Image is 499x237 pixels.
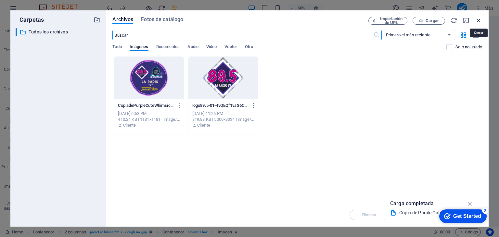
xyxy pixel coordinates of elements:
p: logo89.5-01-4vQEQf1vaS6C6JZmGKqSeA.png [192,103,248,108]
div: ​ [16,28,17,36]
div: [DATE] 11:26 PM [192,111,254,117]
div: 819.88 KB | 5000x3334 | image/png [192,117,254,122]
span: Vector [224,43,237,52]
div: [DATE] 6:53 PM [118,111,180,117]
p: Cliente [123,122,136,128]
div: 410.24 KB | 1181x1181 | image/png [118,117,180,122]
div: Copia de Purple Cute Whimsical Book Shop Reading Circle Sticker.png [399,209,462,217]
span: Documentos [156,43,180,52]
i: Minimizar [463,17,470,24]
p: Carga completada [390,199,434,208]
span: Imágenes [130,43,148,52]
button: Importación de URL [368,17,407,25]
span: Video [206,43,217,52]
span: Cargar [426,19,439,23]
span: Fotos de catálogo [141,16,183,23]
span: Otro [245,43,253,52]
span: Archivos [112,16,133,23]
input: Buscar [112,30,373,40]
p: Cliente [197,122,210,128]
span: Todo [112,43,122,52]
div: Get Started 3 items remaining, 40% complete [5,3,53,17]
p: Carpetas [16,16,44,24]
p: Solo muestra los archivos que no están usándose en el sitio web. Los archivos añadidos durante es... [455,44,482,50]
span: Audio [187,43,198,52]
p: Todos los archivos [29,28,89,36]
button: Cargar [413,17,445,25]
div: 3 [48,1,55,8]
i: Crear carpeta [94,16,101,23]
span: Importación de URL [378,17,404,25]
div: Get Started [19,7,47,13]
i: Volver a cargar [450,17,457,24]
p: CopiadePurpleCuteWhimsicalBookShopReadingCircleSticker-OTdOe8nBDBziVT5f_wGWTw.png [118,103,174,108]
